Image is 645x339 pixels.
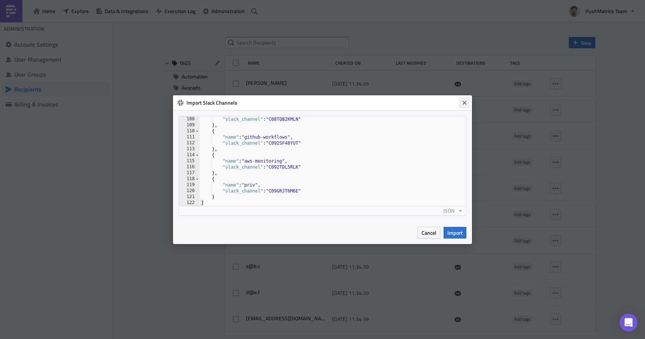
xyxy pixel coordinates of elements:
[179,200,200,206] div: 122
[179,170,200,176] div: 117
[179,116,200,122] div: 108
[179,140,200,146] div: 112
[418,227,440,238] button: Cancel
[179,182,200,188] div: 119
[447,229,463,237] span: Import
[179,122,200,128] div: 109
[444,227,466,238] button: Import
[179,164,200,170] div: 116
[179,188,200,194] div: 120
[441,206,466,215] button: JSON
[179,134,200,140] div: 111
[179,194,200,200] div: 121
[443,207,455,215] span: JSON
[620,314,638,332] div: Open Intercom Messenger
[179,152,200,158] div: 114
[186,99,459,106] h6: Import Slack Channels
[422,229,436,237] span: Cancel
[179,128,200,134] div: 110
[179,158,200,164] div: 115
[179,176,200,182] div: 118
[179,146,200,152] div: 113
[459,97,470,108] button: Close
